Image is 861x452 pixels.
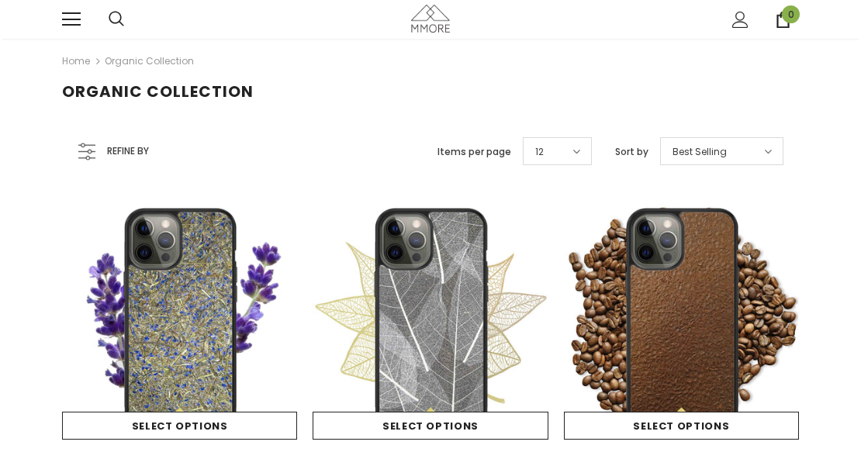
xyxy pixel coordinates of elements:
[782,5,800,23] span: 0
[673,144,727,160] span: Best Selling
[564,412,799,440] a: Select options
[107,143,149,160] span: Refine by
[615,144,648,160] label: Sort by
[62,52,90,71] a: Home
[105,54,194,67] a: Organic Collection
[62,81,254,102] span: Organic Collection
[775,12,791,28] a: 0
[535,144,544,160] span: 12
[313,412,548,440] a: Select options
[411,5,450,32] img: MMORE Cases
[437,144,511,160] label: Items per page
